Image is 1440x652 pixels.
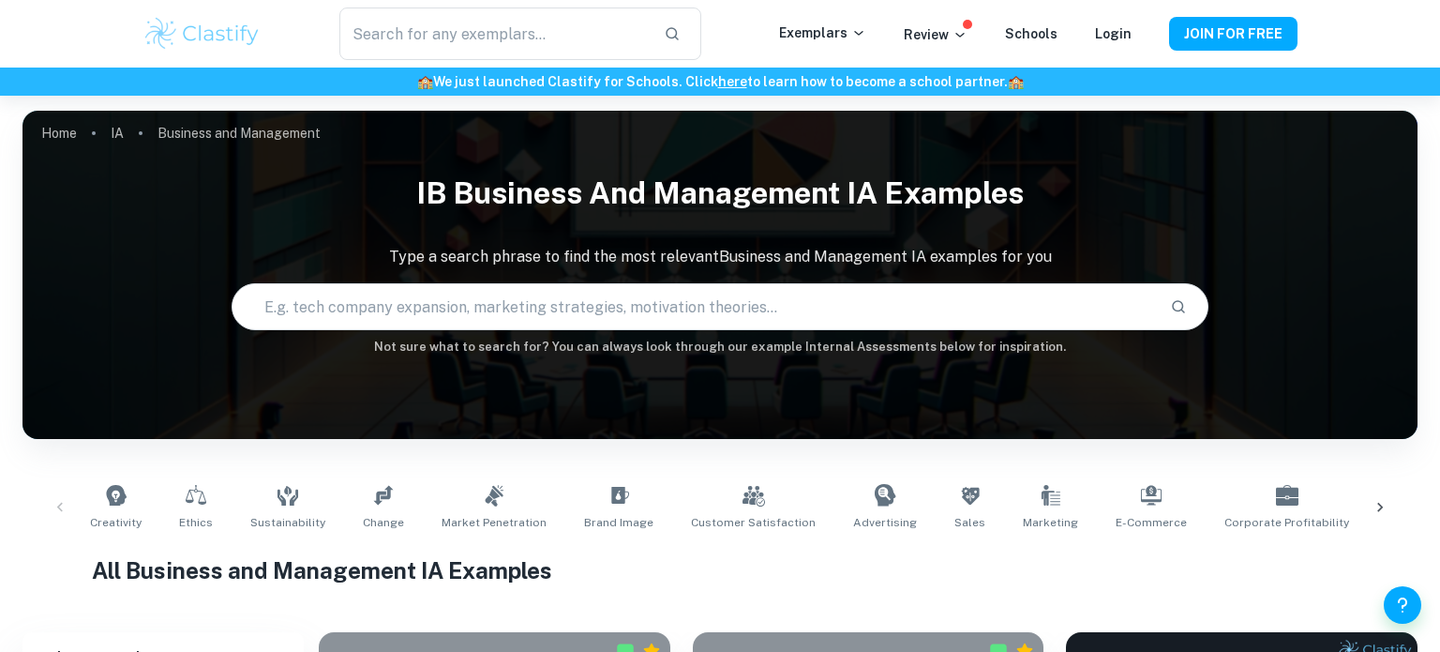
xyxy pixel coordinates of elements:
span: Corporate Profitability [1224,514,1349,531]
h6: We just launched Clastify for Schools. Click to learn how to become a school partner. [4,71,1436,92]
p: Exemplars [779,23,866,43]
a: Schools [1005,26,1057,41]
span: Customer Satisfaction [691,514,816,531]
a: Home [41,120,77,146]
span: Advertising [853,514,917,531]
input: E.g. tech company expansion, marketing strategies, motivation theories... [232,281,1155,333]
a: here [718,74,747,89]
span: Sustainability [250,514,325,531]
span: Ethics [179,514,213,531]
span: 🏫 [417,74,433,89]
span: Sales [954,514,985,531]
a: IA [111,120,124,146]
p: Business and Management [157,123,321,144]
button: Search [1162,291,1194,323]
h1: All Business and Management IA Examples [92,553,1347,587]
p: Type a search phrase to find the most relevant Business and Management IA examples for you [22,246,1417,268]
a: Login [1095,26,1132,41]
span: Change [363,514,404,531]
p: Review [904,24,967,45]
span: Brand Image [584,514,653,531]
h6: Not sure what to search for? You can always look through our example Internal Assessments below f... [22,338,1417,356]
span: 🏫 [1008,74,1024,89]
span: Creativity [90,514,142,531]
button: Help and Feedback [1384,586,1421,624]
span: Marketing [1023,514,1078,531]
img: Clastify logo [142,15,262,53]
button: JOIN FOR FREE [1169,17,1297,51]
span: Market Penetration [442,514,547,531]
h1: IB Business and Management IA examples [22,163,1417,223]
input: Search for any exemplars... [339,8,649,60]
span: E-commerce [1116,514,1187,531]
